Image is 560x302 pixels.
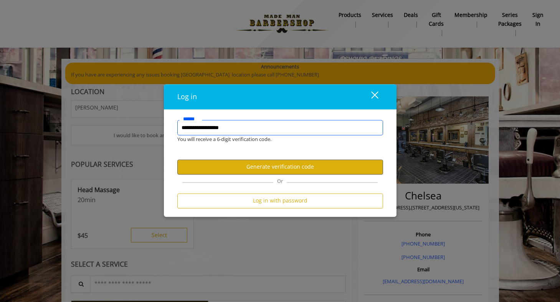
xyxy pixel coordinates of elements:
[357,89,383,105] button: close dialog
[177,159,383,174] button: Generate verification code
[177,92,197,101] span: Log in
[172,135,377,143] div: You will receive a 6-digit verification code.
[362,91,378,103] div: close dialog
[177,193,383,208] button: Log in with password
[273,178,287,184] span: Or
